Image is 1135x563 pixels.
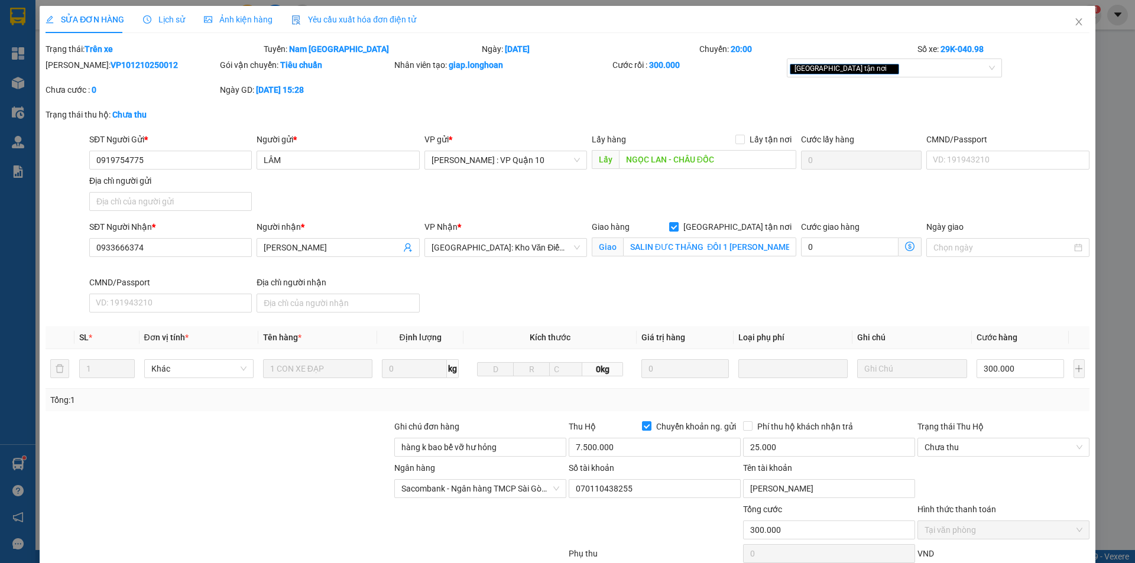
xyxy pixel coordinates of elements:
[641,359,729,378] input: 0
[1074,359,1085,378] button: plus
[977,333,1017,342] span: Cước hàng
[917,549,934,558] span: VND
[513,362,550,376] input: R
[592,135,626,144] span: Lấy hàng
[569,463,614,473] label: Số tài khoản
[477,362,514,376] input: D
[619,150,796,169] input: Dọc đường
[641,333,685,342] span: Giá trị hàng
[111,60,178,70] b: VP101210250012
[46,15,124,24] span: SỬA ĐƠN HÀNG
[612,58,784,71] div: Cước rồi :
[85,44,113,54] b: Trên xe
[89,133,252,146] div: SĐT Người Gửi
[734,326,852,349] th: Loại phụ phí
[5,71,177,87] span: Mã đơn: VP101210250011
[447,359,459,378] span: kg
[263,333,301,342] span: Tên hàng
[151,360,247,377] span: Khác
[257,133,419,146] div: Người gửi
[93,40,236,61] span: CÔNG TY TNHH CHUYỂN PHÁT NHANH BẢO AN
[112,110,147,119] b: Chưa thu
[926,133,1089,146] div: CMND/Passport
[50,393,438,406] div: Tổng: 1
[801,237,899,256] input: Cước giao hàng
[481,43,699,56] div: Ngày:
[905,242,915,251] span: dollar-circle
[5,40,90,61] span: [PHONE_NUMBER]
[46,108,261,121] div: Trạng thái thu hộ:
[291,15,416,24] span: Yêu cầu xuất hóa đơn điện tử
[790,64,899,74] span: [GEOGRAPHIC_DATA] tận nơi
[401,480,559,497] span: Sacombank - Ngân hàng TMCP Sài Gòn Thương Tín
[649,60,680,70] b: 300.000
[530,333,570,342] span: Kích thước
[257,276,419,289] div: Địa chỉ người nhận
[257,294,419,313] input: Địa chỉ của người nhận
[257,220,419,233] div: Người nhận
[403,243,413,252] span: user-add
[917,505,996,514] label: Hình thức thanh toán
[449,60,503,70] b: giap.longhoan
[46,15,54,24] span: edit
[731,44,752,54] b: 20:00
[743,479,915,498] input: Tên tài khoản
[79,333,89,342] span: SL
[144,333,189,342] span: Đơn vị tính
[220,58,392,71] div: Gói vận chuyển:
[941,44,984,54] b: 29K-040.98
[263,359,372,378] input: VD: Bàn, Ghế
[256,85,304,95] b: [DATE] 15:28
[143,15,185,24] span: Lịch sử
[79,24,243,36] span: Ngày in phiếu: 20:10 ngày
[432,239,580,256] span: Hà Nội: Kho Văn Điển Thanh Trì
[852,326,971,349] th: Ghi chú
[926,222,964,232] label: Ngày giao
[1074,17,1084,27] span: close
[698,43,916,56] div: Chuyến:
[83,5,239,21] strong: PHIẾU DÁN LÊN HÀNG
[753,420,858,433] span: Phí thu hộ khách nhận trả
[280,60,322,70] b: Tiêu chuẩn
[1062,6,1095,39] button: Close
[592,222,630,232] span: Giao hàng
[592,237,623,256] span: Giao
[394,422,459,431] label: Ghi chú đơn hàng
[743,463,792,473] label: Tên tài khoản
[745,133,796,146] span: Lấy tận nơi
[424,133,587,146] div: VP gửi
[44,43,262,56] div: Trạng thái:
[505,44,530,54] b: [DATE]
[204,15,212,24] span: picture
[89,174,252,187] div: Địa chỉ người gửi
[801,135,854,144] label: Cước lấy hàng
[623,237,796,256] input: Giao tận nơi
[394,58,610,71] div: Nhân viên tạo:
[33,40,63,50] strong: CSKH:
[220,83,392,96] div: Ngày GD:
[916,43,1091,56] div: Số xe:
[582,362,622,376] span: 0kg
[592,150,619,169] span: Lấy
[917,420,1089,433] div: Trạng thái Thu Hộ
[569,479,741,498] input: Số tài khoản
[925,438,1082,456] span: Chưa thu
[424,222,458,232] span: VP Nhận
[46,58,218,71] div: [PERSON_NAME]:
[888,66,894,71] span: close
[801,222,860,232] label: Cước giao hàng
[549,362,582,376] input: C
[651,420,741,433] span: Chuyển khoản ng. gửi
[394,463,435,473] label: Ngân hàng
[89,276,252,289] div: CMND/Passport
[679,220,796,233] span: [GEOGRAPHIC_DATA] tận nơi
[399,333,441,342] span: Định lượng
[143,15,151,24] span: clock-circle
[89,192,252,211] input: Địa chỉ của người gửi
[262,43,481,56] div: Tuyến:
[92,85,96,95] b: 0
[925,521,1082,539] span: Tại văn phòng
[204,15,273,24] span: Ảnh kiện hàng
[801,151,922,170] input: Cước lấy hàng
[289,44,389,54] b: Nam [GEOGRAPHIC_DATA]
